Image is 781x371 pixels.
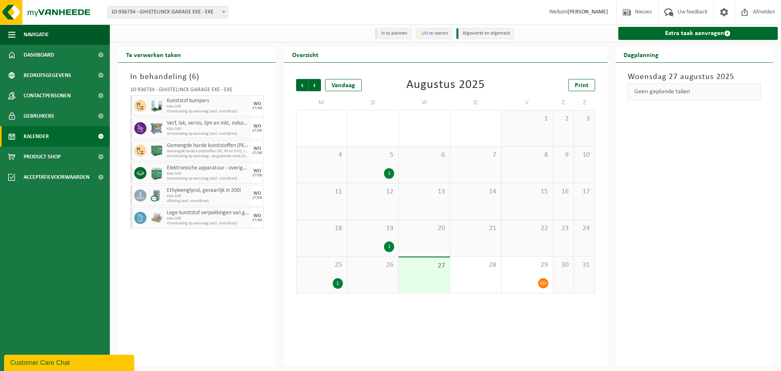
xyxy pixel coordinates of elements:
[167,98,249,104] span: Kunststof bumpers
[506,151,548,160] span: 8
[456,28,514,39] li: Afgewerkt en afgemeld
[578,224,590,233] span: 24
[567,9,608,15] strong: [PERSON_NAME]
[628,71,761,83] h3: Woensdag 27 augustus 2025
[416,28,452,39] li: Uit te voeren
[107,6,228,18] span: 10-936734 - GHISTELINCK GARAGE EKE - EKE
[578,261,590,270] span: 31
[575,82,589,89] span: Print
[351,261,394,270] span: 26
[557,224,569,233] span: 23
[151,212,163,224] img: LP-PA-00000-WDN-11
[167,132,249,136] span: Omwisseling op aanvraag (excl. voorrijkost)
[167,149,249,154] span: Gemengde harde kunststoffen (PE, PP en PVC), recycleerbaar
[167,221,249,226] span: Omwisseling op aanvraag (excl. voorrijkost)
[506,261,548,270] span: 29
[384,168,394,179] div: 1
[252,218,262,222] div: 27/08
[296,95,347,110] td: M
[506,114,548,123] span: 1
[309,79,321,91] span: Volgende
[618,27,778,40] a: Extra taak aanvragen
[252,151,262,155] div: 27/08
[24,86,71,106] span: Contactpersonen
[450,95,502,110] td: D
[252,129,262,133] div: 27/08
[167,210,249,216] span: Lege kunststof verpakkingen van gevaarlijke stoffen
[296,79,308,91] span: Vorige
[454,187,497,196] span: 14
[506,187,548,196] span: 15
[403,261,445,270] span: 27
[108,7,228,18] span: 10-936734 - GHISTELINCK GARAGE EKE - EKE
[4,353,136,371] iframe: chat widget
[347,95,399,110] td: D
[167,194,249,199] span: KGA Colli
[253,101,261,106] div: WO
[574,95,595,110] td: Z
[399,95,450,110] td: W
[403,187,445,196] span: 13
[24,24,49,45] span: Navigatie
[403,224,445,233] span: 20
[167,104,249,109] span: KGA Colli
[325,79,362,91] div: Vandaag
[167,109,249,114] span: Omwisseling op aanvraag (excl. voorrijkost)
[351,151,394,160] span: 5
[151,145,163,157] img: PB-HB-1400-HPE-GN-01
[253,213,261,218] div: WO
[151,100,163,112] img: PB-MR-5500-MET-GN-01
[351,187,394,196] span: 12
[24,45,54,65] span: Dashboard
[557,114,569,123] span: 2
[24,65,71,86] span: Bedrijfsgegevens
[454,151,497,160] span: 7
[167,165,249,171] span: Elektronische apparatuur - overige (OVE)
[557,261,569,270] span: 30
[130,71,264,83] h3: In behandeling ( )
[24,106,54,126] span: Gebruikers
[578,151,590,160] span: 10
[557,151,569,160] span: 9
[384,241,394,252] div: 1
[502,95,553,110] td: V
[118,46,189,62] h2: Te verwerken taken
[167,187,249,194] span: Ethyleenglycol, gevaarlijk in 200l
[151,122,163,134] img: PB-AP-0800-MET-02-01
[130,87,264,95] div: 10-936734 - GHISTELINCK GARAGE EKE - EKE
[568,79,595,91] a: Print
[252,106,262,110] div: 27/08
[454,224,497,233] span: 21
[252,196,262,200] div: 27/08
[615,46,667,62] h2: Dagplanning
[253,124,261,129] div: WO
[167,199,249,204] span: Afhaling (excl. voorrijkost)
[151,189,163,202] img: LP-LD-00200-CU
[578,114,590,123] span: 3
[403,151,445,160] span: 6
[167,216,249,221] span: KGA Colli
[24,147,61,167] span: Product Shop
[351,224,394,233] span: 19
[506,224,548,233] span: 22
[253,169,261,173] div: WO
[167,176,249,181] span: Omwisseling op aanvraag (excl. voorrijkost)
[252,173,262,178] div: 27/08
[301,151,343,160] span: 4
[24,167,89,187] span: Acceptatievoorwaarden
[301,187,343,196] span: 11
[24,126,49,147] span: Kalender
[553,95,574,110] td: Z
[151,167,163,180] img: PB-HB-1400-HPE-GN-11
[167,127,249,132] span: KGA Colli
[406,79,485,91] div: Augustus 2025
[253,146,261,151] div: WO
[167,154,249,159] span: Omwisseling op aanvraag - op geplande route (incl. verwerking)
[167,120,249,127] span: Verf, lak, vernis, lijm en inkt, industrieel in kleinverpakking
[454,261,497,270] span: 28
[167,143,249,149] span: Gemengde harde kunststoffen (PE, PP en PVC), recycleerbaar (industrieel)
[557,187,569,196] span: 16
[301,224,343,233] span: 18
[578,187,590,196] span: 17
